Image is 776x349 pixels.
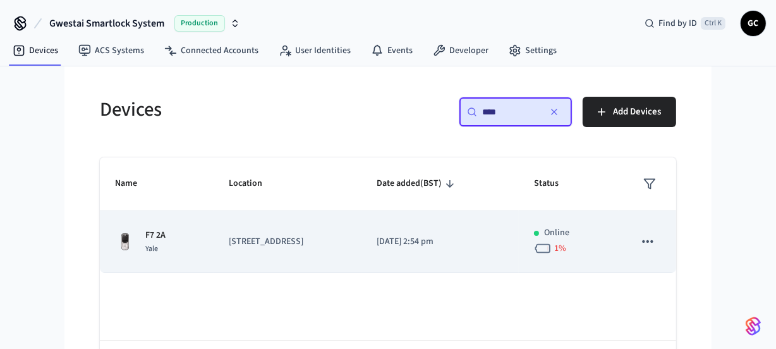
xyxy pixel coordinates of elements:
img: Yale Assure Touchscreen Wifi Smart Lock, Satin Nickel, Front [115,232,135,252]
table: sticky table [100,157,676,273]
a: Settings [499,39,567,62]
img: SeamLogoGradient.69752ec5.svg [746,316,761,336]
p: [STREET_ADDRESS] [229,235,346,248]
p: F7 2A [145,229,166,242]
span: Yale [145,243,158,254]
span: Gwestai Smartlock System [49,16,164,31]
span: Name [115,174,154,193]
span: Location [229,174,279,193]
span: Ctrl K [701,17,725,30]
p: [DATE] 2:54 pm [377,235,504,248]
p: Online [544,226,569,240]
span: Production [174,15,225,32]
button: Add Devices [583,97,676,127]
button: GC [741,11,766,36]
a: ACS Systems [68,39,154,62]
span: 1 % [554,242,566,255]
a: Developer [423,39,499,62]
span: Find by ID [658,17,697,30]
span: Date added(BST) [377,174,458,193]
span: Status [534,174,575,193]
span: GC [742,12,765,35]
a: Devices [3,39,68,62]
h5: Devices [100,97,380,123]
a: Events [361,39,423,62]
div: Find by IDCtrl K [634,12,736,35]
a: Connected Accounts [154,39,269,62]
a: User Identities [269,39,361,62]
span: Add Devices [613,104,661,120]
